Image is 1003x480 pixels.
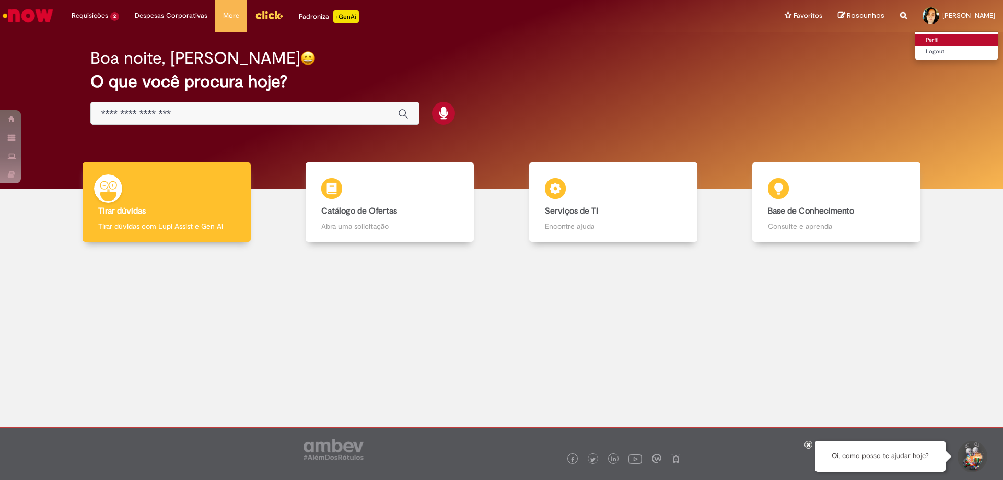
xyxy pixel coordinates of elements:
[915,46,998,57] a: Logout
[611,456,616,463] img: logo_footer_linkedin.png
[90,49,300,67] h2: Boa noite, [PERSON_NAME]
[1,5,55,26] img: ServiceNow
[545,206,598,216] b: Serviços de TI
[545,221,682,231] p: Encontre ajuda
[304,439,364,460] img: logo_footer_ambev_rotulo_gray.png
[590,457,596,462] img: logo_footer_twitter.png
[110,12,119,21] span: 2
[652,454,661,463] img: logo_footer_workplace.png
[570,457,575,462] img: logo_footer_facebook.png
[956,441,987,472] button: Iniciar Conversa de Suporte
[942,11,995,20] span: [PERSON_NAME]
[72,10,108,21] span: Requisições
[768,206,854,216] b: Base de Conhecimento
[55,162,278,242] a: Tirar dúvidas Tirar dúvidas com Lupi Assist e Gen Ai
[794,10,822,21] span: Favoritos
[768,221,905,231] p: Consulte e aprenda
[847,10,884,20] span: Rascunhos
[671,454,681,463] img: logo_footer_naosei.png
[300,51,316,66] img: happy-face.png
[98,206,146,216] b: Tirar dúvidas
[501,162,725,242] a: Serviços de TI Encontre ajuda
[223,10,239,21] span: More
[321,206,397,216] b: Catálogo de Ofertas
[299,10,359,23] div: Padroniza
[915,34,998,46] a: Perfil
[628,452,642,465] img: logo_footer_youtube.png
[333,10,359,23] p: +GenAi
[255,7,283,23] img: click_logo_yellow_360x200.png
[838,11,884,21] a: Rascunhos
[815,441,946,472] div: Oi, como posso te ajudar hoje?
[278,162,502,242] a: Catálogo de Ofertas Abra uma solicitação
[135,10,207,21] span: Despesas Corporativas
[321,221,458,231] p: Abra uma solicitação
[98,221,235,231] p: Tirar dúvidas com Lupi Assist e Gen Ai
[90,73,913,91] h2: O que você procura hoje?
[725,162,949,242] a: Base de Conhecimento Consulte e aprenda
